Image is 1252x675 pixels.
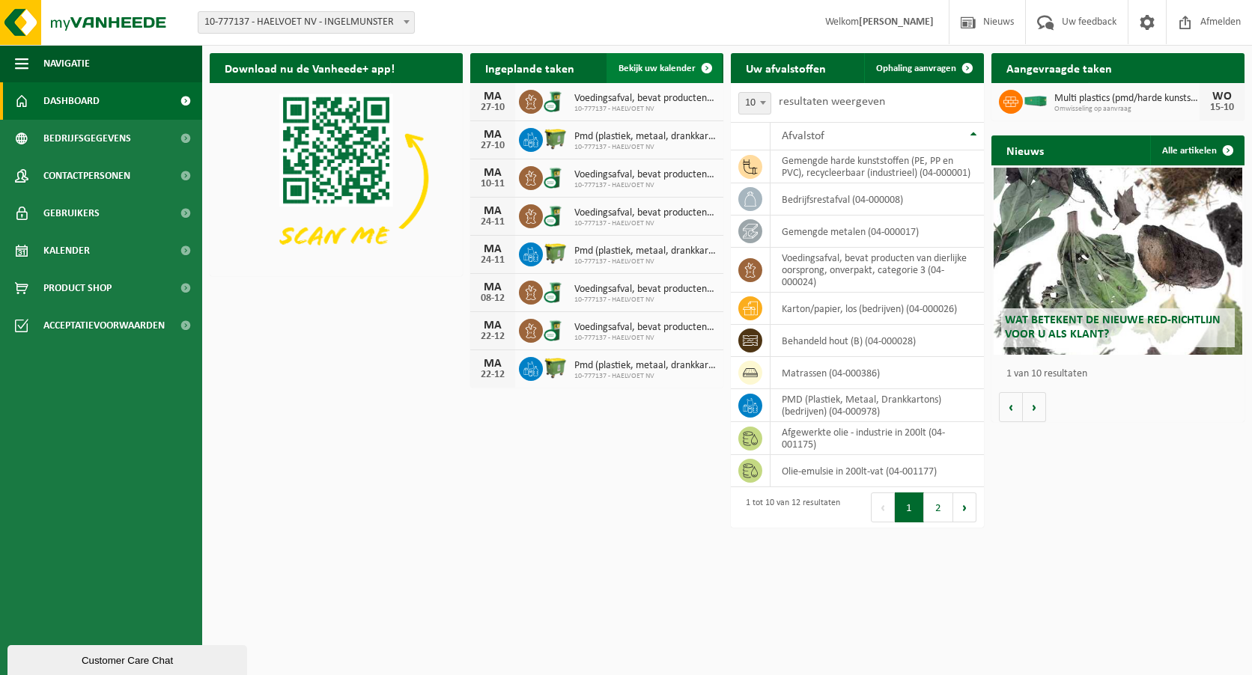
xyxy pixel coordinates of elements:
div: MA [478,91,508,103]
img: Download de VHEPlus App [210,83,463,273]
span: Afvalstof [782,130,824,142]
span: Pmd (plastiek, metaal, drankkartons) (bedrijven) [574,245,716,257]
div: WO [1207,91,1237,103]
div: 08-12 [478,293,508,304]
h2: Nieuws [991,135,1059,165]
button: 1 [895,492,924,522]
span: Voedingsafval, bevat producten van dierlijke oorsprong, onverpakt, categorie 3 [574,93,716,105]
div: 27-10 [478,141,508,151]
div: 10-11 [478,179,508,189]
div: MA [478,167,508,179]
span: Voedingsafval, bevat producten van dierlijke oorsprong, onverpakt, categorie 3 [574,207,716,219]
span: Voedingsafval, bevat producten van dierlijke oorsprong, onverpakt, categorie 3 [574,284,716,296]
div: MA [478,129,508,141]
span: Bedrijfsgegevens [43,120,131,157]
span: Pmd (plastiek, metaal, drankkartons) (bedrijven) [574,360,716,372]
div: 1 tot 10 van 12 resultaten [738,491,840,524]
span: Contactpersonen [43,157,130,195]
span: Pmd (plastiek, metaal, drankkartons) (bedrijven) [574,131,716,143]
span: Dashboard [43,82,100,120]
span: 10 [738,92,771,114]
p: 1 van 10 resultaten [1006,369,1237,379]
span: 10-777137 - HAELVOET NV [574,105,716,114]
img: WB-0140-CU [543,278,568,304]
div: 15-10 [1207,103,1237,113]
div: MA [478,281,508,293]
span: Wat betekent de nieuwe RED-richtlijn voor u als klant? [1005,314,1221,340]
span: Product Shop [43,269,112,307]
div: 22-12 [478,332,508,342]
div: 24-11 [478,255,508,266]
div: 27-10 [478,103,508,113]
button: Next [953,492,976,522]
div: MA [478,243,508,255]
img: WB-0140-CU [543,164,568,189]
td: matrassen (04-000386) [771,357,984,389]
td: gemengde harde kunststoffen (PE, PP en PVC), recycleerbaar (industrieel) (04-000001) [771,150,984,183]
td: afgewerkte olie - industrie in 200lt (04-001175) [771,422,984,455]
button: Volgende [1023,392,1046,422]
img: WB-0140-CU [543,317,568,342]
div: MA [478,320,508,332]
a: Alle artikelen [1150,135,1243,165]
td: PMD (Plastiek, Metaal, Drankkartons) (bedrijven) (04-000978) [771,389,984,422]
img: WB-1100-HPE-GN-50 [543,240,568,266]
td: karton/papier, los (bedrijven) (04-000026) [771,293,984,325]
div: MA [478,358,508,370]
span: Bekijk uw kalender [619,64,696,73]
a: Ophaling aanvragen [864,53,982,83]
img: WB-1100-HPE-GN-50 [543,355,568,380]
span: Voedingsafval, bevat producten van dierlijke oorsprong, onverpakt, categorie 3 [574,322,716,334]
div: 24-11 [478,217,508,227]
span: 10-777137 - HAELVOET NV [574,296,716,305]
span: 10-777137 - HAELVOET NV - INGELMUNSTER [198,12,414,33]
div: MA [478,205,508,217]
span: 10 [739,93,771,114]
span: 10-777137 - HAELVOET NV [574,143,716,152]
button: Vorige [999,392,1023,422]
h2: Download nu de Vanheede+ app! [210,53,410,82]
img: WB-1100-HPE-GN-50 [543,126,568,151]
span: Multi plastics (pmd/harde kunststoffen/spanbanden/eps/folie naturel/folie gemeng... [1054,93,1200,105]
span: 10-777137 - HAELVOET NV [574,257,716,266]
h2: Ingeplande taken [470,53,589,82]
img: HK-XC-30-GN-00 [1023,94,1048,107]
span: 10-777137 - HAELVOET NV [574,372,716,381]
span: Gebruikers [43,195,100,232]
span: Voedingsafval, bevat producten van dierlijke oorsprong, onverpakt, categorie 3 [574,169,716,181]
span: Navigatie [43,45,90,82]
span: 10-777137 - HAELVOET NV [574,334,716,343]
iframe: chat widget [7,642,250,675]
h2: Aangevraagde taken [991,53,1127,82]
a: Wat betekent de nieuwe RED-richtlijn voor u als klant? [994,168,1242,355]
label: resultaten weergeven [779,96,885,108]
button: Previous [871,492,895,522]
img: WB-0140-CU [543,88,568,113]
td: gemengde metalen (04-000017) [771,216,984,248]
img: WB-0140-CU [543,202,568,227]
span: Kalender [43,232,90,269]
strong: [PERSON_NAME] [859,16,934,28]
span: Acceptatievoorwaarden [43,307,165,344]
td: olie-emulsie in 200lt-vat (04-001177) [771,455,984,487]
span: 10-777137 - HAELVOET NV [574,219,716,228]
td: bedrijfsrestafval (04-000008) [771,183,984,216]
div: 22-12 [478,370,508,380]
button: 2 [924,492,953,522]
span: 10-777137 - HAELVOET NV [574,181,716,190]
span: 10-777137 - HAELVOET NV - INGELMUNSTER [198,11,415,34]
td: voedingsafval, bevat producten van dierlijke oorsprong, onverpakt, categorie 3 (04-000024) [771,248,984,293]
h2: Uw afvalstoffen [731,53,841,82]
span: Ophaling aanvragen [876,64,956,73]
td: behandeld hout (B) (04-000028) [771,325,984,357]
a: Bekijk uw kalender [607,53,722,83]
span: Omwisseling op aanvraag [1054,105,1200,114]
